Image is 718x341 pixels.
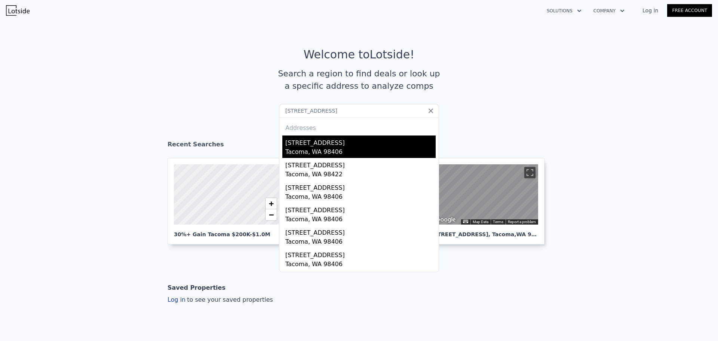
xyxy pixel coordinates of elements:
a: Open this area in Google Maps (opens a new window) [433,215,458,225]
span: + [269,199,274,208]
img: Google [433,215,458,225]
div: Tacoma, WA 98406 [285,237,436,248]
a: Report a problem [508,220,536,224]
a: Log In [633,7,667,14]
div: Log in [168,295,273,304]
div: Map [431,164,538,225]
div: Tacoma, WA 98406 [285,192,436,203]
div: Street View [431,164,538,225]
div: [STREET_ADDRESS] [285,225,436,237]
div: [STREET_ADDRESS] [285,203,436,215]
button: Toggle fullscreen view [524,167,536,178]
div: [STREET_ADDRESS] [285,136,436,147]
button: Company [587,4,630,18]
div: Tacoma, WA 98406 [285,215,436,225]
img: Lotside [6,5,30,16]
div: 30%+ Gain Tacoma $200K-$1.0M [174,225,281,238]
a: Zoom out [266,209,277,220]
div: Tacoma, WA 98422 [285,170,436,180]
div: Saved Properties [168,280,225,295]
div: Search a region to find deals or look up a specific address to analyze comps [275,67,443,92]
a: Map [STREET_ADDRESS], Tacoma,WA 98407 [425,158,550,244]
div: [STREET_ADDRESS] , Tacoma [431,225,538,238]
a: 30%+ Gain Tacoma $200K-$1.0M [168,158,293,244]
div: Welcome to Lotside ! [304,48,415,61]
div: Addresses [282,118,436,136]
div: [STREET_ADDRESS] [285,270,436,282]
button: Keyboard shortcuts [463,220,468,223]
span: , WA 98407 [514,231,546,237]
span: to see your saved properties [185,296,273,303]
div: Recent Searches [168,134,550,158]
div: [STREET_ADDRESS] [285,248,436,260]
a: Free Account [667,4,712,17]
span: − [269,210,274,219]
a: Zoom in [266,198,277,209]
div: Tacoma, WA 98406 [285,147,436,158]
div: [STREET_ADDRESS] [285,158,436,170]
input: Search an address or region... [279,104,439,118]
div: [STREET_ADDRESS] [285,180,436,192]
a: Terms [493,220,503,224]
button: Map Data [473,219,488,225]
div: Tacoma, WA 98406 [285,260,436,270]
button: Solutions [541,4,587,18]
